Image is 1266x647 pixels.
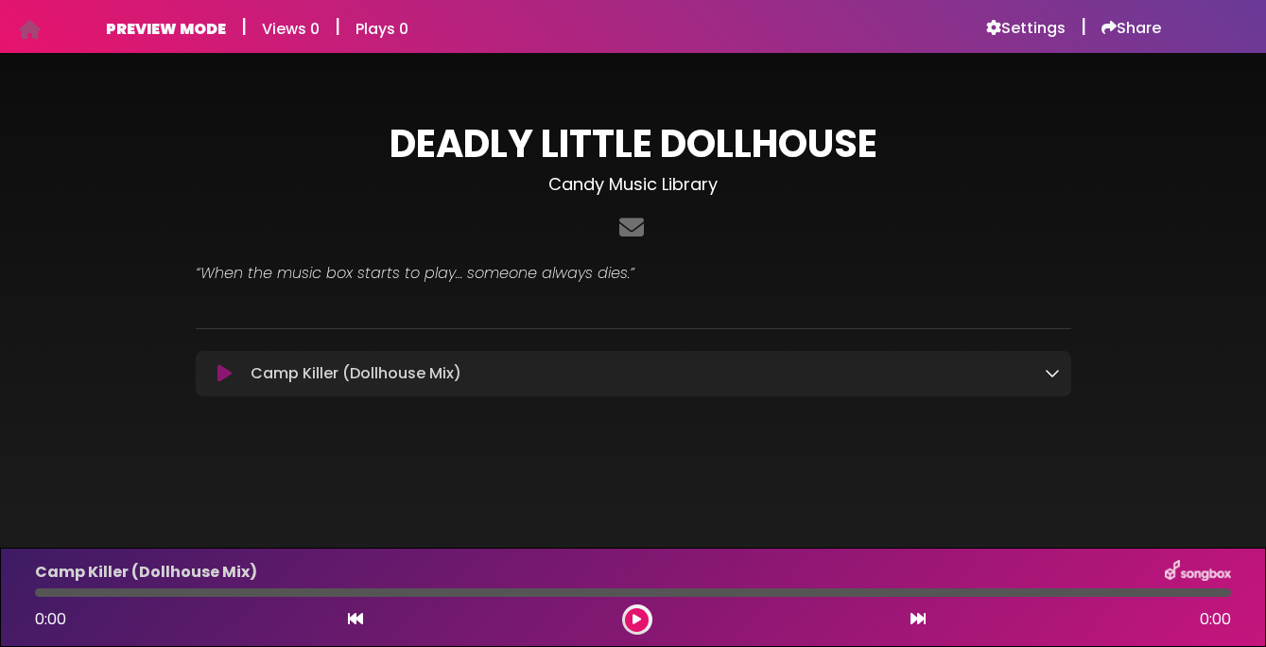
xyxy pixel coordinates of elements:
[196,174,1071,195] h3: Candy Music Library
[262,20,320,38] h6: Views 0
[986,19,1066,38] a: Settings
[251,362,461,385] p: Camp Killer (Dollhouse Mix)
[241,15,247,38] h5: |
[196,262,634,284] em: “When the music box starts to play… someone always dies.”
[1101,19,1161,38] a: Share
[1081,15,1086,38] h5: |
[356,20,408,38] h6: Plays 0
[196,121,1071,166] h1: DEADLY LITTLE DOLLHOUSE
[106,20,226,38] h6: PREVIEW MODE
[335,15,340,38] h5: |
